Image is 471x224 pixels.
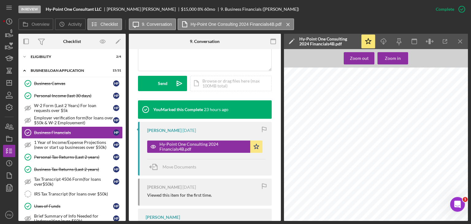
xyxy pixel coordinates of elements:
[34,155,113,160] div: Personal Tax Returns (Last 2 years)
[21,77,123,90] a: Business CanvasHP
[129,18,176,30] button: 9. Conversation
[158,76,167,91] div: Send
[21,176,123,188] a: Tax Transcript 4506 Form(for loans over$50k)HP
[182,185,196,190] time: 2025-10-03 20:57
[21,139,123,151] a: 1 Year of Income/Expense Projections (new or start up businesses over $50k)HP
[21,126,123,139] a: Business FinancialsHP
[34,93,113,98] div: Personal Income (last 30 days)
[21,90,123,102] a: Personal Income (last 30 days)HP
[113,105,119,111] div: H P
[178,18,294,30] button: Hy-Point One Consulting 2024 Financials4B.pdf
[32,22,49,27] label: Overview
[34,103,113,113] div: W-2 Form (Last 2 Years) For loan requests over $5k
[63,39,81,44] div: Checklist
[138,76,187,91] button: Send
[31,69,106,72] div: BUSINESS LOAN APPLICATION
[147,141,262,153] button: Hy-Point One Consulting 2024 Financials4B.pdf
[110,55,121,59] div: 2 / 4
[377,52,408,64] button: Zoom in
[204,7,215,12] div: 60 mo
[21,163,123,176] a: Business Tax Returns (Last 2 years)HP
[153,107,203,112] div: You Marked this Complete
[220,7,299,12] div: 9. Business Financials ([PERSON_NAME])
[344,52,374,64] button: Zoom out
[113,215,119,222] div: H P
[68,22,82,27] label: Activity
[147,159,202,175] button: Move Documents
[55,18,86,30] button: Activity
[463,197,468,202] span: 1
[113,166,119,172] div: H P
[107,7,181,12] div: [PERSON_NAME] [PERSON_NAME]
[113,203,119,209] div: H P
[34,204,113,209] div: Uses of Funds
[18,6,41,13] div: In Review
[204,107,228,112] time: 2025-10-07 13:41
[21,200,123,212] a: Uses of FundsHP
[430,3,468,15] button: Complete
[110,69,121,72] div: 15 / 31
[113,142,119,148] div: H P
[21,102,123,114] a: W-2 Form (Last 2 Years) For loan requests over $5kHP
[385,52,401,64] div: Zoom in
[34,191,122,196] div: IRS Tax Transcript (for loans over $50k)
[3,209,15,221] button: PM
[163,164,196,169] span: Move Documents
[34,177,113,187] div: Tax Transcript 4506 Form(for loans over$50k)
[31,55,106,59] div: ELIGIBILITY
[147,185,182,190] div: [PERSON_NAME]
[350,52,369,64] div: Zoom out
[142,22,172,27] label: 9. Conversation
[197,7,203,12] div: 8 %
[34,214,113,223] div: Brief Summary of Info Needed for Underwriting (over $50k)
[21,151,123,163] a: Personal Tax Returns (Last 2 years)HP
[34,167,113,172] div: Business Tax Returns (Last 2 years)
[191,22,282,27] label: Hy-Point One Consulting 2024 Financials4B.pdf
[113,154,119,160] div: H P
[34,140,113,150] div: 1 Year of Income/Expense Projections (new or start up businesses over $50k)
[146,215,180,220] div: [PERSON_NAME]
[18,18,53,30] button: Overview
[299,37,358,46] div: Hy-Point One Consulting 2024 Financials4B.pdf
[113,129,119,136] div: H P
[181,6,197,12] span: $15,000
[113,80,119,87] div: H P
[46,7,101,12] b: Hy-Point One Consultant LLC
[436,3,454,15] div: Complete
[450,197,465,212] iframe: Intercom live chat
[101,22,118,27] label: Checklist
[182,128,196,133] time: 2025-10-07 01:12
[87,18,122,30] button: Checklist
[113,117,119,123] div: H P
[21,114,123,126] a: Employer verification form(for loans over $50k & W-2 Employement)HP
[34,130,113,135] div: Business Financials
[7,213,11,217] text: PM
[147,193,212,198] div: Viewed this item for the first time.
[34,81,113,86] div: Business Canvas
[190,39,220,44] div: 9. Conversation
[21,188,123,200] a: IRS Tax Transcript (for loans over $50k)
[159,142,247,152] div: Hy-Point One Consulting 2024 Financials4B.pdf
[147,128,182,133] div: [PERSON_NAME]
[113,93,119,99] div: H P
[34,115,113,125] div: Employer verification form(for loans over $50k & W-2 Employement)
[113,179,119,185] div: H P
